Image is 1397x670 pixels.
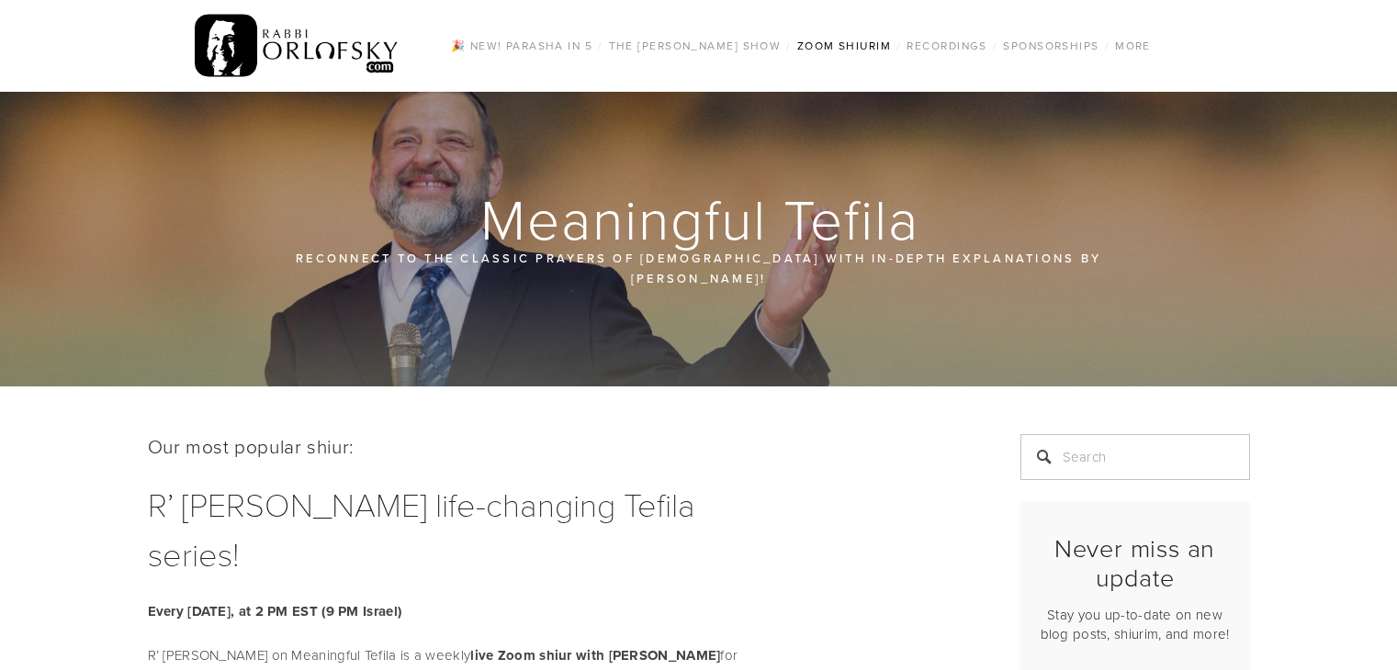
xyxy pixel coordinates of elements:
[896,38,901,53] span: /
[993,38,997,53] span: /
[445,34,598,58] a: 🎉 NEW! Parasha in 5
[901,34,992,58] a: Recordings
[148,479,760,578] h1: R’ [PERSON_NAME] life-changing Tefila series!
[603,34,787,58] a: The [PERSON_NAME] Show
[470,645,720,665] strong: live Zoom shiur with [PERSON_NAME]
[148,434,760,457] h2: Our most popular shiur:
[598,38,603,53] span: /
[148,189,1252,248] h1: Meaningful Tefila
[997,34,1104,58] a: Sponsorships
[786,38,791,53] span: /
[792,34,896,58] a: Zoom Shiurim
[148,601,402,621] strong: Every [DATE], at 2 PM EST (9 PM Israel)
[1020,434,1250,480] input: Search
[1110,34,1156,58] a: More
[258,248,1140,289] p: Reconnect to the classic prayers of [DEMOGRAPHIC_DATA] with in-depth explanations by [PERSON_NAME]!
[1036,533,1234,593] h2: Never miss an update
[1036,605,1234,643] p: Stay you up-to-date on new blog posts, shiurim, and more!
[1105,38,1110,53] span: /
[195,10,400,82] img: RabbiOrlofsky.com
